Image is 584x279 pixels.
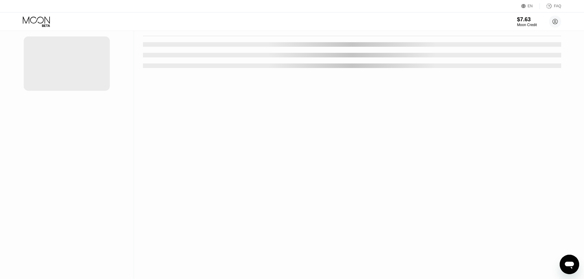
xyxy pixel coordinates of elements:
iframe: Button to launch messaging window [560,255,579,274]
div: FAQ [554,4,561,8]
div: Moon Credit [517,23,537,27]
div: EN [528,4,533,8]
div: $7.63Moon Credit [517,16,537,27]
div: $7.63 [517,16,537,23]
div: EN [521,3,540,9]
div: FAQ [540,3,561,9]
